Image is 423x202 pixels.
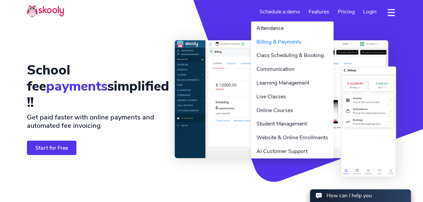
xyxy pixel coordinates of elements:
a: Class Scheduling & Booking [251,49,333,62]
a: Features [304,6,333,17]
a: Communication [251,62,333,76]
h2: Get paid faster with online payments and automated fee invoicing [27,113,164,130]
a: Pricing [333,6,359,17]
a: Start for Free [27,141,76,155]
a: Live Classes [251,90,333,104]
a: Attendance [251,21,333,35]
img: Skooly [27,4,64,17]
a: Student Management [251,117,333,131]
button: dropdown menu [386,5,396,20]
h1: School fee simplified !! [27,62,169,110]
img: School Billing, Invoicing, Payments System & Software - <span class='notranslate'>Skooly | Try fo... [175,40,396,177]
a: Billing & Payments [251,35,333,49]
a: Learning Management [251,76,333,90]
a: AI Customer Support [251,145,333,158]
span: payments [46,77,107,95]
span: Pricing [338,8,355,15]
a: Schedule a demo [255,6,305,17]
a: Login [359,6,381,17]
a: Online Courses [251,104,333,117]
span: Login [363,8,377,15]
a: Website & Online Enrollments [251,131,333,145]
